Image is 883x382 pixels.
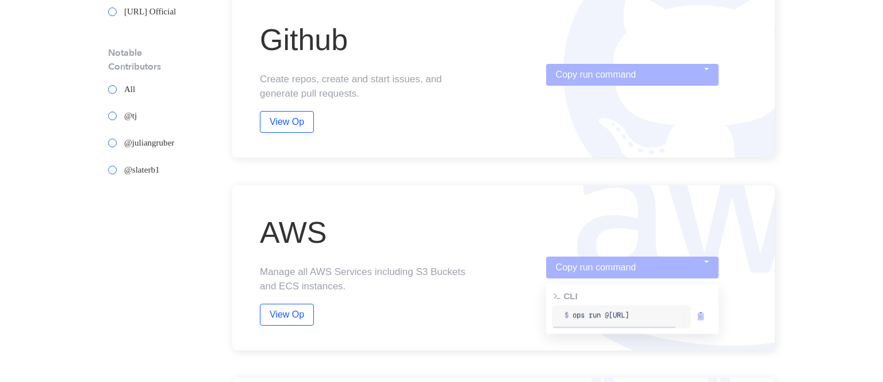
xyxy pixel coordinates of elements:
[108,163,159,177] label: @slaterb1
[546,284,719,334] div: Copy run command
[260,111,314,133] button: View Op
[696,312,705,321] img: Clipboard.svg
[552,290,713,303] div: CLI
[546,64,719,86] button: Copy run command
[108,109,137,123] label: @tj
[108,83,135,96] label: All
[260,304,314,326] button: View Op
[260,265,477,294] div: Manage all AWS Services including S3 Buckets and ECS instances.
[260,210,477,255] div: AWS
[108,136,174,150] label: @juliangruber
[546,257,719,278] button: Copy run command
[552,292,561,301] img: cli.svg
[108,46,205,74] div: Notable Contributors
[260,72,477,101] div: Create repos, create and start issues, and generate pull requests.
[565,307,643,323] span: ops run @[URL]
[260,17,477,62] div: Github
[108,5,176,18] label: [URL] Official
[565,310,569,320] span: $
